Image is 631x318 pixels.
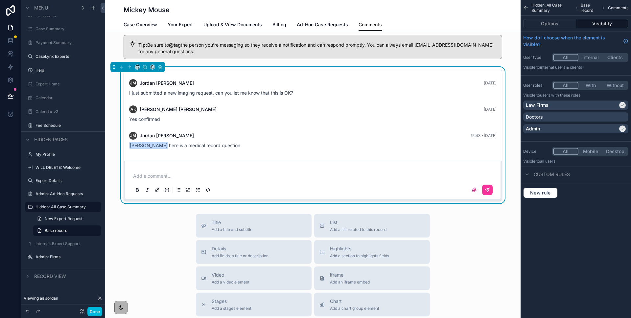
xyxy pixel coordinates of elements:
label: Calendar [35,95,97,101]
button: StagesAdd a stages element [196,293,312,316]
span: iframe [330,272,370,278]
label: Admin: Firms [35,254,97,260]
span: Ad-Hoc Case Requests [297,21,348,28]
a: Ad-Hoc Case Requests [297,19,348,32]
span: Chart [330,298,379,305]
span: Highlights [330,245,389,252]
p: Admin [526,125,540,132]
span: JM [130,133,136,138]
span: How do I choose when the element is visible? [523,34,620,48]
label: Help [35,68,97,73]
button: iframeAdd an iframe embed [314,266,430,290]
span: here is a medical record question [129,143,240,148]
span: Comments [608,5,628,11]
button: All [553,148,578,155]
span: Add an iframe embed [330,280,370,285]
span: Upload & View Documents [203,21,262,28]
button: With [578,82,603,89]
label: My Profile [35,152,97,157]
span: Hidden: All Case Summary [531,3,572,13]
a: Upload & View Documents [203,19,262,32]
span: Add a title and subtitle [212,227,252,232]
span: Internal users & clients [540,65,582,70]
button: Without [603,82,627,89]
span: Video [212,272,249,278]
button: Visibility [576,19,629,28]
span: Base record [45,228,67,233]
span: Title [212,219,252,226]
button: HighlightsAdd a section to highlights fields [314,240,430,264]
span: List [330,219,386,226]
p: Doctors [526,114,543,120]
button: ListAdd a list related to this record [314,214,430,238]
a: Expert Home [35,81,97,87]
label: Internal: Expert Support [35,241,97,246]
span: Menu [34,5,48,11]
button: Internal [578,54,603,61]
button: Desktop [603,148,627,155]
span: Add a video element [212,280,249,285]
span: Jordan [PERSON_NAME] [140,132,194,139]
a: New Expert Request [33,214,101,224]
span: Add a list related to this record [330,227,386,232]
label: User type [523,55,549,60]
label: Device [523,149,549,154]
span: Users with these roles [540,93,580,98]
span: 15:43 • [DATE] [471,133,497,138]
label: Hidden: All Case Summary [35,204,97,210]
p: Law Firms [526,102,549,108]
span: Add a chart group element [330,306,379,311]
label: Expert Details [35,178,97,183]
label: CaseLynx Experts [35,54,97,59]
span: Your Expert [168,21,193,28]
span: Add a stages element [212,306,251,311]
span: Comments [359,21,382,28]
p: Visible to [523,159,628,164]
button: DetailsAdd fields, a title or description [196,240,312,264]
h1: Mickey Mouse [124,5,170,14]
p: Visible to [523,93,628,98]
button: Mobile [578,148,603,155]
label: Case Summary [35,26,97,32]
label: Payment Summary [35,40,97,45]
label: Admin: Ad-Hoc Requests [35,191,97,196]
span: New rule [527,190,553,196]
a: Comments [359,19,382,31]
label: Calendar v2 [35,109,97,114]
p: Visible to [523,65,628,70]
button: New rule [523,188,558,198]
button: Options [523,19,576,28]
label: Fee Schedule [35,123,97,128]
span: [DATE] [484,107,497,112]
button: Done [87,307,102,316]
span: Viewing as Jordan [24,296,58,301]
button: Clients [603,54,627,61]
span: Billing [272,21,286,28]
button: VideoAdd a video element [196,266,312,290]
span: all users [540,159,555,164]
button: All [553,54,578,61]
span: Jordan [PERSON_NAME] [140,80,194,86]
span: Details [212,245,269,252]
span: JM [130,80,136,86]
span: Add a section to highlights fields [330,253,389,259]
label: User roles [523,83,549,88]
span: I just submitted a new imaging request, can you let me know that this is OK? [129,90,293,96]
span: Case Overview [124,21,157,28]
span: Hidden pages [34,136,68,143]
span: Base record [581,3,599,13]
span: Custom rules [534,171,570,178]
a: Billing [272,19,286,32]
span: [PERSON_NAME] [PERSON_NAME] [140,106,217,113]
a: Your Expert [168,19,193,32]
